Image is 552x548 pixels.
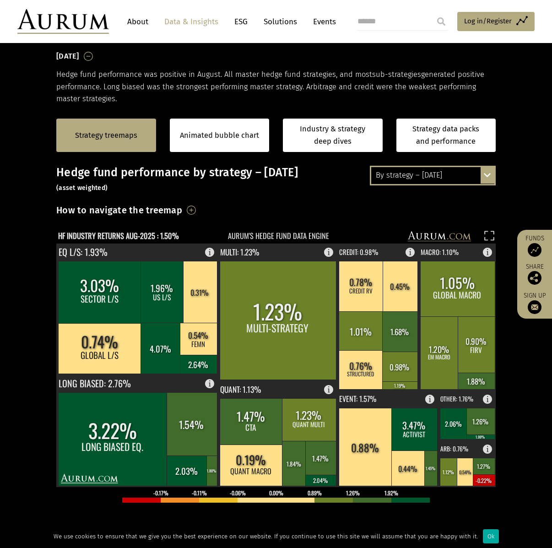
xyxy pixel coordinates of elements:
a: Funds [522,234,547,257]
img: Aurum [17,9,109,34]
a: Industry & strategy deep dives [283,119,383,152]
small: (asset weighted) [56,184,108,192]
div: Share [522,264,547,285]
a: Events [308,13,336,30]
img: Access Funds [528,243,541,257]
a: Strategy treemaps [75,130,137,141]
input: Submit [432,12,450,31]
div: By strategy – [DATE] [371,167,494,184]
a: ESG [230,13,252,30]
img: Sign up to our newsletter [528,300,541,314]
a: Solutions [259,13,302,30]
a: Data & Insights [160,13,223,30]
span: sub-strategies [372,70,421,79]
a: Sign up [522,292,547,314]
h3: [DATE] [56,49,79,63]
a: Animated bubble chart [180,130,259,141]
img: Share this post [528,271,541,285]
a: Strategy data packs and performance [396,119,496,152]
h3: Hedge fund performance by strategy – [DATE] [56,166,496,193]
span: Log in/Register [464,16,512,27]
p: Hedge fund performance was positive in August. All master hedge fund strategies, and most generat... [56,69,496,105]
div: Ok [483,529,499,543]
a: About [123,13,153,30]
h3: How to navigate the treemap [56,202,182,218]
a: Log in/Register [457,12,535,31]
